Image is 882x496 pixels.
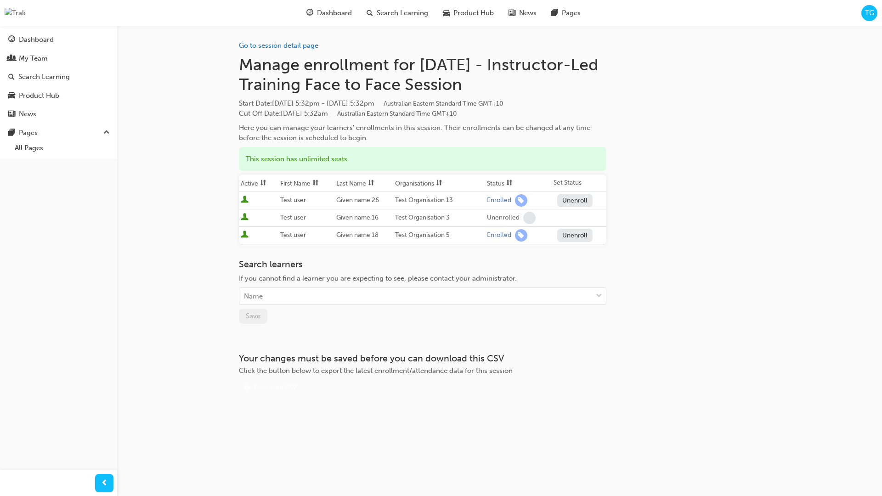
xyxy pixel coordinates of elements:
[239,274,517,282] span: If you cannot find a learner you are expecting to see, please contact your administrator.
[4,106,113,123] a: News
[4,31,113,123] div: DashboardMy TeamSearch LearningProduct HubNews
[4,50,113,67] a: My Team
[506,180,513,187] span: sorting-icon
[19,53,48,64] div: My Team
[239,175,278,192] th: Toggle SortBy
[239,41,318,50] a: Go to session detail page
[19,128,38,138] div: Pages
[239,55,606,95] h1: Manage enrollment for [DATE] - Instructor-Led Training Face to Face Session
[260,180,266,187] span: sorting-icon
[244,384,250,392] span: download-icon
[19,90,59,101] div: Product Hub
[336,231,379,239] span: Given name 18
[8,110,15,118] span: news-icon
[239,259,606,270] h3: Search learners
[367,7,373,19] span: search-icon
[487,214,520,222] div: Unenrolled
[8,129,15,137] span: pages-icon
[395,213,483,223] div: Test Organisation 3
[509,7,515,19] span: news-icon
[523,212,536,224] span: learningRecordVerb_NONE-icon
[515,194,527,207] span: learningRecordVerb_ENROLL-icon
[239,366,513,375] span: Click the button below to export the latest enrollment/attendance data for this session
[393,175,485,192] th: Toggle SortBy
[8,55,15,63] span: people-icon
[5,8,26,18] img: Trak
[8,73,15,81] span: search-icon
[557,229,593,242] button: Unenroll
[239,309,267,324] button: Save
[239,123,606,143] div: Here you can manage your learners' enrollments in this session. Their enrollments can be changed ...
[596,290,602,302] span: down-icon
[519,8,537,18] span: News
[395,230,483,241] div: Test Organisation 5
[18,72,70,82] div: Search Learning
[19,34,54,45] div: Dashboard
[377,8,428,18] span: Search Learning
[861,5,877,21] button: TG
[8,92,15,100] span: car-icon
[4,31,113,48] a: Dashboard
[557,211,585,225] button: Enroll
[280,231,306,239] span: Test user
[557,194,593,207] button: Unenroll
[487,196,511,205] div: Enrolled
[4,68,113,85] a: Search Learning
[336,214,379,221] span: Given name 16
[384,100,503,107] span: Australian Eastern Standard Time GMT+10
[312,180,319,187] span: sorting-icon
[337,110,457,118] span: Australian Eastern Standard Time GMT+10
[280,196,306,204] span: Test user
[241,196,249,205] span: User is active
[4,87,113,104] a: Product Hub
[239,353,606,364] h3: Your changes must be saved before you can download this CSV
[562,8,581,18] span: Pages
[336,196,379,204] span: Given name 26
[239,147,606,171] div: This session has unlimited seats
[241,231,249,240] span: User is active
[11,141,113,155] a: All Pages
[453,8,494,18] span: Product Hub
[103,127,110,139] span: up-icon
[544,4,588,23] a: pages-iconPages
[443,7,450,19] span: car-icon
[254,383,297,391] div: Download CSV
[487,231,511,240] div: Enrolled
[501,4,544,23] a: news-iconNews
[436,180,442,187] span: sorting-icon
[317,8,352,18] span: Dashboard
[485,175,552,192] th: Toggle SortBy
[239,380,302,395] button: Download CSV
[101,478,108,489] span: prev-icon
[280,214,306,221] span: Test user
[241,213,249,222] span: User is active
[8,36,15,44] span: guage-icon
[551,7,558,19] span: pages-icon
[515,229,527,242] span: learningRecordVerb_ENROLL-icon
[359,4,435,23] a: search-iconSearch Learning
[865,8,874,18] span: TG
[278,175,334,192] th: Toggle SortBy
[4,124,113,141] button: Pages
[272,99,503,107] span: [DATE] 5:32pm - [DATE] 5:32pm
[19,109,36,119] div: News
[239,98,606,109] span: Start Date :
[244,291,263,302] div: Name
[435,4,501,23] a: car-iconProduct Hub
[368,180,374,187] span: sorting-icon
[299,4,359,23] a: guage-iconDashboard
[334,175,393,192] th: Toggle SortBy
[306,7,313,19] span: guage-icon
[239,109,457,118] span: Cut Off Date : [DATE] 5:32am
[395,195,483,206] div: Test Organisation 13
[246,312,260,320] span: Save
[552,175,606,192] th: Set Status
